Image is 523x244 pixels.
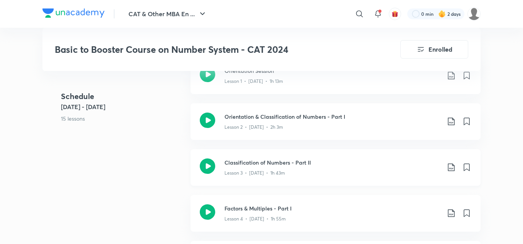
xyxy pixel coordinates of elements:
p: Lesson 3 • [DATE] • 1h 43m [224,170,285,177]
a: Classification of Numbers - Part IILesson 3 • [DATE] • 1h 43m [191,149,481,195]
button: CAT & Other MBA En ... [124,6,212,22]
h3: Basic to Booster Course on Number System - CAT 2024 [55,44,357,55]
h3: Factors & Multiples - Part I [224,204,440,212]
h3: Classification of Numbers - Part II [224,158,440,167]
img: subham agarwal [467,7,481,20]
img: streak [438,10,446,18]
p: 15 lessons [61,114,184,123]
button: avatar [389,8,401,20]
a: Company Logo [42,8,105,20]
a: Factors & Multiples - Part ILesson 4 • [DATE] • 1h 55m [191,195,481,241]
p: Lesson 4 • [DATE] • 1h 55m [224,215,286,222]
button: Enrolled [400,40,468,59]
a: Orientation SessionLesson 1 • [DATE] • 1h 13m [191,57,481,103]
img: avatar [391,10,398,17]
p: Lesson 2 • [DATE] • 2h 3m [224,124,283,131]
a: Orientation & Classification of Numbers - Part ILesson 2 • [DATE] • 2h 3m [191,103,481,149]
h5: [DATE] - [DATE] [61,102,184,111]
p: Lesson 1 • [DATE] • 1h 13m [224,78,283,85]
h4: Schedule [61,91,184,102]
h3: Orientation & Classification of Numbers - Part I [224,113,440,121]
img: Company Logo [42,8,105,18]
